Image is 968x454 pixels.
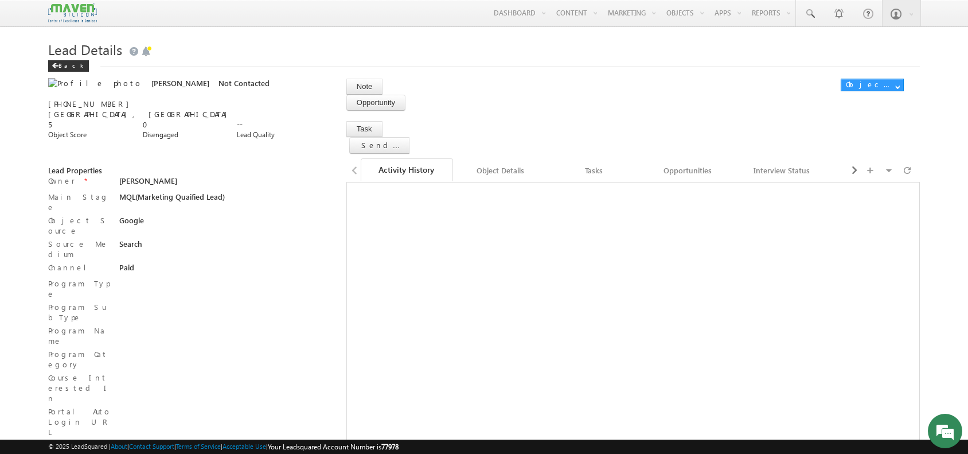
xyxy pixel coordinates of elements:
[119,176,177,185] span: [PERSON_NAME]
[48,302,112,323] label: Program SubType
[454,158,547,183] a: Object Details
[346,95,405,111] button: Opportunity
[48,165,102,175] span: Lead Properties
[830,158,923,183] a: Notes
[736,158,829,183] a: Interview Status
[48,262,95,273] label: Channel
[839,164,912,177] div: Notes
[48,119,135,130] div: 5
[48,278,112,299] label: Program Type
[48,441,399,452] span: © 2025 LeadSquared | | | | |
[361,140,438,150] span: Send Email
[651,164,725,177] div: Opportunities
[846,79,895,90] div: Object Actions
[349,137,409,154] button: Send Email
[143,119,230,130] div: 0
[176,443,221,450] a: Terms of Service
[642,158,735,183] a: Opportunities
[48,215,112,236] label: Object Source
[237,119,324,130] div: --
[111,443,127,450] a: About
[48,109,233,119] span: [GEOGRAPHIC_DATA], [GEOGRAPHIC_DATA]
[129,443,174,450] a: Contact Support
[48,60,95,69] a: Back
[151,78,209,88] span: [PERSON_NAME]
[223,443,266,450] a: Acceptable Use
[48,325,112,346] label: Program Name
[48,192,112,212] label: Main Stage
[268,443,399,451] span: Your Leadsquared Account Number is
[48,88,208,98] a: [EMAIL_ADDRESS][DOMAIN_NAME]
[119,215,230,231] div: Google
[48,239,112,259] label: Source Medium
[119,239,230,255] div: Search
[48,130,135,140] div: Object Score
[48,349,112,370] label: Program Category
[841,79,904,91] button: Object Actions
[361,158,454,181] a: Activity History
[381,443,399,451] span: 77978
[557,164,631,177] div: Tasks
[463,164,537,177] div: Object Details
[119,262,230,278] div: Paid
[48,176,75,186] label: Owner
[346,121,382,137] button: Task
[48,78,142,88] img: Profile photo
[48,3,96,23] img: Custom Logo
[237,130,324,140] div: Lead Quality
[48,372,112,403] label: Course Interested In
[218,78,270,88] span: Not Contacted
[48,60,89,72] div: Back
[119,192,230,208] div: MQL(Marketing Quaified Lead)
[548,158,641,183] a: Tasks
[48,406,112,437] label: Portal Auto Login URL
[346,79,382,95] button: Note
[370,164,443,176] div: Activity History
[48,40,122,59] span: Lead Details
[143,130,230,140] div: Disengaged
[48,99,135,108] span: [PHONE_NUMBER]
[745,164,818,177] div: Interview Status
